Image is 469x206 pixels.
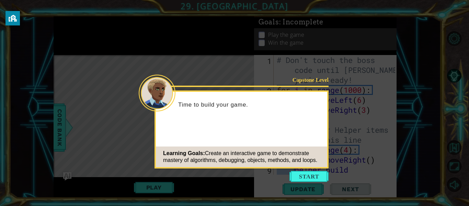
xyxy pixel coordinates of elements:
[5,11,20,25] button: privacy banner
[178,101,322,109] p: Time to build your game.
[163,150,205,156] span: Learning Goals:
[285,76,329,84] div: Capstone Level
[289,171,329,182] button: Start
[163,150,317,163] span: Create an interactive game to demonstrate mastery of algorithms, debugging, objects, methods, and...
